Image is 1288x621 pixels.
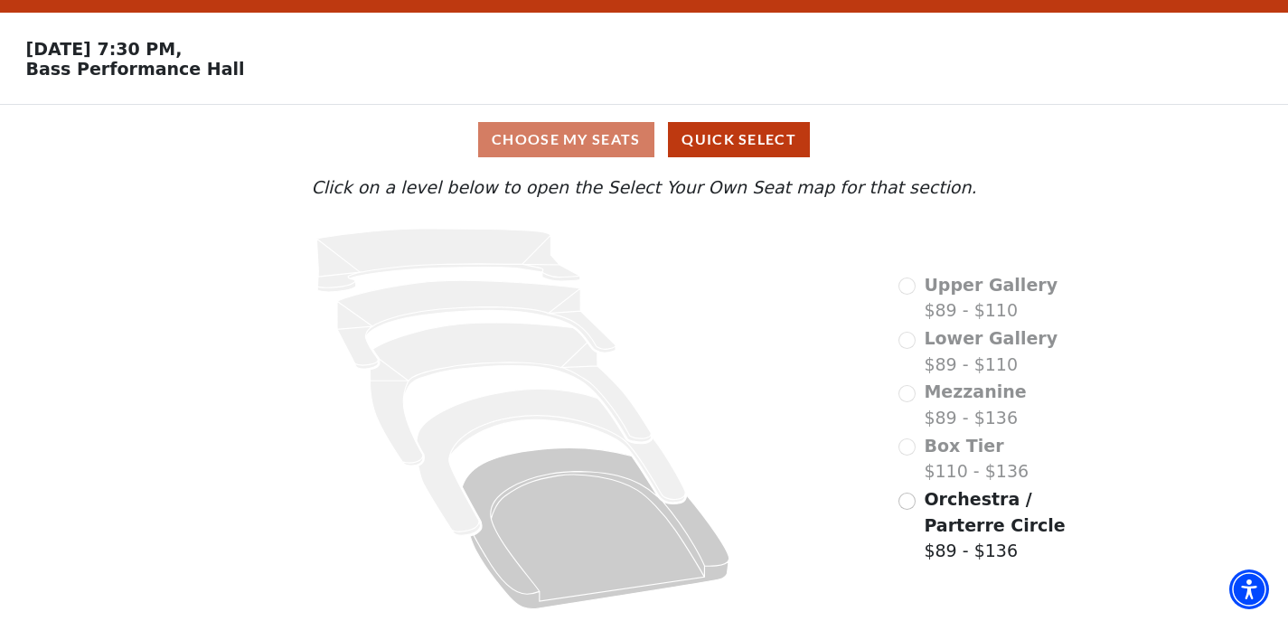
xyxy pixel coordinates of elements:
label: $89 - $110 [924,325,1058,377]
p: Click on a level below to open the Select Your Own Seat map for that section. [174,174,1114,201]
span: Lower Gallery [924,328,1058,348]
span: Upper Gallery [924,275,1058,295]
label: $89 - $136 [924,379,1026,430]
button: Quick Select [668,122,810,157]
label: $110 - $136 [924,433,1029,485]
input: Orchestra / Parterre Circle$89 - $136 [898,493,916,510]
label: $89 - $136 [924,486,1114,564]
div: Accessibility Menu [1229,569,1269,609]
span: Orchestra / Parterre Circle [924,489,1065,535]
span: Mezzanine [924,381,1026,401]
span: Box Tier [924,436,1003,456]
path: Lower Gallery - Seats Available: 0 [337,280,616,369]
label: $89 - $110 [924,272,1058,324]
path: Orchestra / Parterre Circle - Seats Available: 359 [463,448,729,609]
path: Upper Gallery - Seats Available: 0 [317,229,580,292]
